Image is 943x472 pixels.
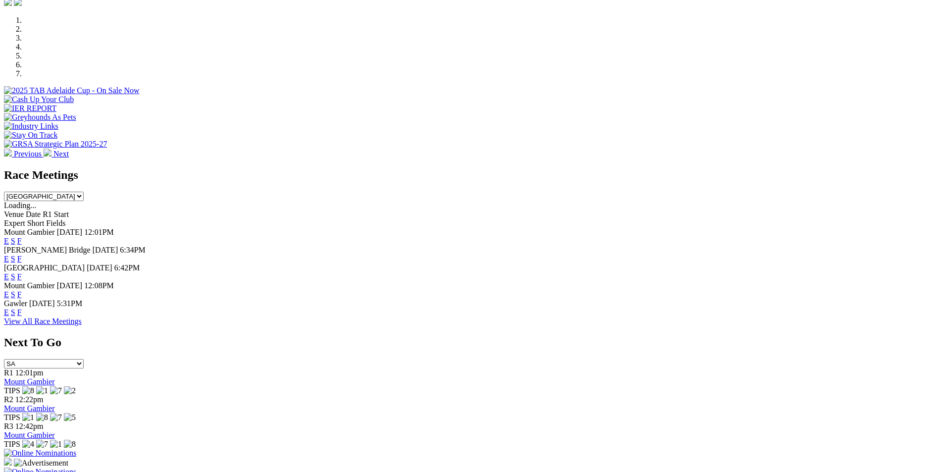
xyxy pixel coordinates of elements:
img: 8 [22,386,34,395]
a: S [11,290,15,299]
span: TIPS [4,413,20,421]
img: Cash Up Your Club [4,95,74,104]
img: Online Nominations [4,449,76,458]
h2: Race Meetings [4,168,939,182]
img: 8 [64,440,76,449]
span: 5:31PM [57,299,83,308]
span: Fields [46,219,65,227]
a: Mount Gambier [4,404,55,413]
a: S [11,237,15,245]
img: Stay On Track [4,131,57,140]
span: R1 [4,368,13,377]
span: [DATE] [57,281,83,290]
img: 1 [22,413,34,422]
img: chevron-left-pager-white.svg [4,149,12,157]
img: 8 [36,413,48,422]
span: 12:01PM [84,228,114,236]
span: R3 [4,422,13,430]
img: IER REPORT [4,104,56,113]
span: 6:34PM [120,246,146,254]
a: Next [44,150,69,158]
span: [PERSON_NAME] Bridge [4,246,91,254]
img: Industry Links [4,122,58,131]
img: 15187_Greyhounds_GreysPlayCentral_Resize_SA_WebsiteBanner_300x115_2025.jpg [4,458,12,466]
span: Date [26,210,41,218]
img: GRSA Strategic Plan 2025-27 [4,140,107,149]
span: Gawler [4,299,27,308]
a: F [17,237,22,245]
span: Previous [14,150,42,158]
img: chevron-right-pager-white.svg [44,149,51,157]
a: F [17,290,22,299]
a: E [4,308,9,316]
span: Next [53,150,69,158]
a: S [11,308,15,316]
span: 12:42pm [15,422,44,430]
span: Expert [4,219,25,227]
a: F [17,255,22,263]
a: View All Race Meetings [4,317,82,325]
img: Greyhounds As Pets [4,113,76,122]
span: 12:08PM [84,281,114,290]
span: [DATE] [93,246,118,254]
a: F [17,308,22,316]
img: 4 [22,440,34,449]
span: Mount Gambier [4,228,55,236]
span: R2 [4,395,13,404]
a: S [11,255,15,263]
img: 7 [50,413,62,422]
span: [GEOGRAPHIC_DATA] [4,263,85,272]
span: Short [27,219,45,227]
a: Mount Gambier [4,431,55,439]
span: Mount Gambier [4,281,55,290]
img: 1 [50,440,62,449]
a: E [4,255,9,263]
span: [DATE] [57,228,83,236]
a: E [4,272,9,281]
a: E [4,237,9,245]
a: Mount Gambier [4,377,55,386]
span: TIPS [4,440,20,448]
span: TIPS [4,386,20,395]
a: S [11,272,15,281]
a: Previous [4,150,44,158]
img: 7 [36,440,48,449]
span: Venue [4,210,24,218]
h2: Next To Go [4,336,939,349]
img: 7 [50,386,62,395]
span: R1 Start [43,210,69,218]
img: Advertisement [14,459,68,468]
img: 2025 TAB Adelaide Cup - On Sale Now [4,86,140,95]
img: 1 [36,386,48,395]
img: 5 [64,413,76,422]
span: [DATE] [87,263,112,272]
span: 12:01pm [15,368,44,377]
span: [DATE] [29,299,55,308]
a: E [4,290,9,299]
img: 2 [64,386,76,395]
span: 12:22pm [15,395,44,404]
span: 6:42PM [114,263,140,272]
span: Loading... [4,201,36,210]
a: F [17,272,22,281]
